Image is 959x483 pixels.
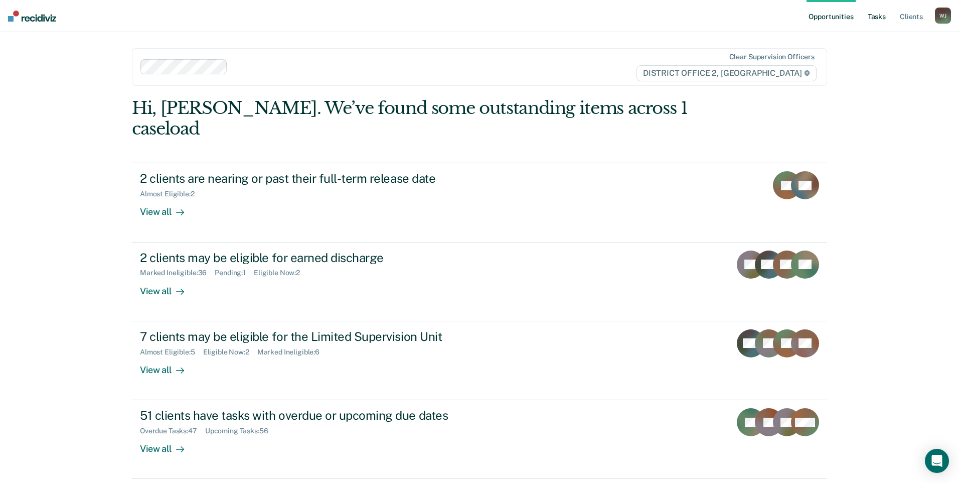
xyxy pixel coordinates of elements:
div: 7 clients may be eligible for the Limited Supervision Unit [140,329,492,344]
a: 7 clients may be eligible for the Limited Supervision UnitAlmost Eligible:5Eligible Now:2Marked I... [132,321,827,400]
img: Recidiviz [8,11,56,22]
div: Eligible Now : 2 [254,269,308,277]
div: View all [140,198,196,218]
span: DISTRICT OFFICE 2, [GEOGRAPHIC_DATA] [636,65,817,81]
div: Pending : 1 [215,269,254,277]
div: Upcoming Tasks : 56 [205,427,276,435]
div: Open Intercom Messenger [925,449,949,473]
a: 2 clients may be eligible for earned dischargeMarked Ineligible:36Pending:1Eligible Now:2View all [132,243,827,321]
div: W J [935,8,951,24]
div: Marked Ineligible : 6 [257,348,328,356]
div: View all [140,356,196,376]
div: Clear supervision officers [729,53,815,61]
div: Marked Ineligible : 36 [140,269,215,277]
a: 2 clients are nearing or past their full-term release dateAlmost Eligible:2View all [132,163,827,242]
div: 2 clients are nearing or past their full-term release date [140,171,492,186]
div: 51 clients have tasks with overdue or upcoming due dates [140,408,492,423]
div: Almost Eligible : 5 [140,348,203,356]
a: 51 clients have tasks with overdue or upcoming due datesOverdue Tasks:47Upcoming Tasks:56View all [132,400,827,479]
div: 2 clients may be eligible for earned discharge [140,251,492,265]
div: View all [140,277,196,297]
button: WJ [935,8,951,24]
div: Eligible Now : 2 [203,348,257,356]
div: Overdue Tasks : 47 [140,427,205,435]
div: Almost Eligible : 2 [140,190,203,198]
div: Hi, [PERSON_NAME]. We’ve found some outstanding items across 1 caseload [132,98,688,139]
div: View all [140,435,196,455]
